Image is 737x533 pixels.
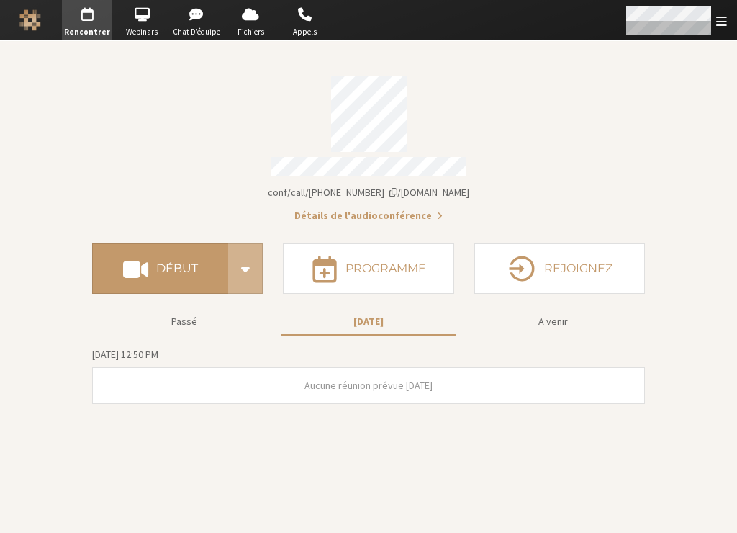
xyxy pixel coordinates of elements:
button: Passé [97,309,271,334]
button: Programme [283,243,453,294]
img: Iotum [19,9,41,31]
h4: Début [156,263,198,274]
h4: Rejoignez [544,263,612,274]
section: Réunions d'aujourd'hui [92,346,645,404]
section: Détails du compte [92,66,645,223]
button: Copier le lien de ma salle de réunionCopier le lien de ma salle de réunion [268,185,469,200]
button: [DATE] [281,309,456,334]
button: Début [92,243,228,294]
div: Start conference options [228,243,263,294]
span: Webinars [117,26,167,38]
span: Fichiers [225,26,276,38]
span: Chat d’équipe [171,26,222,38]
button: Détails de l'audioconférence [294,208,443,223]
h4: Programme [345,263,426,274]
span: [DATE] 12:50 PM [92,348,158,361]
button: Rejoignez [474,243,645,294]
span: Aucune réunion prévue [DATE] [304,379,433,392]
span: Rencontrer [62,26,112,38]
span: Appels [280,26,330,38]
span: Copier le lien de ma salle de réunion [268,186,469,199]
button: A venir [466,309,640,334]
